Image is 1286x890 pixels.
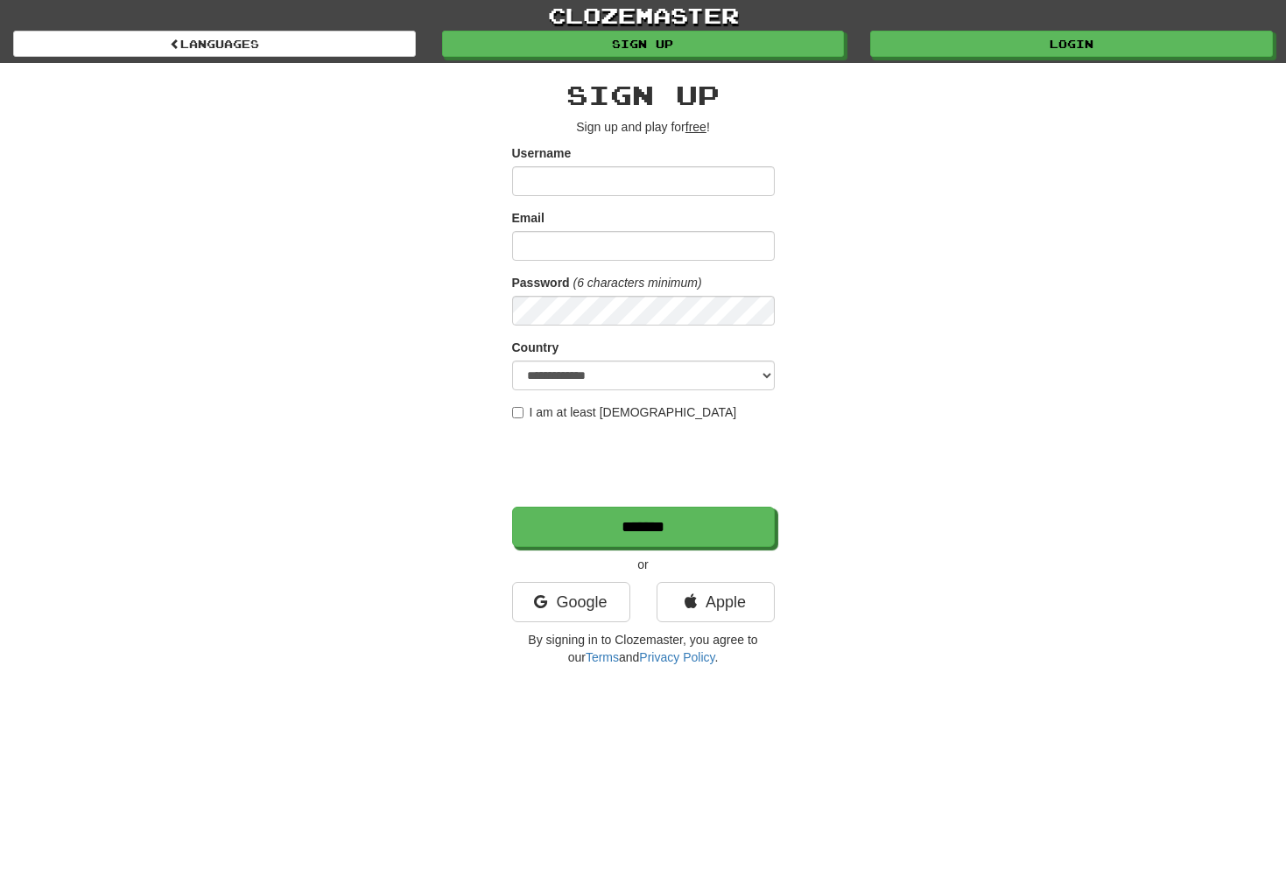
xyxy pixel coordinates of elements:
p: or [512,556,775,573]
a: Sign up [442,31,845,57]
u: free [685,120,706,134]
a: Languages [13,31,416,57]
iframe: reCAPTCHA [512,430,778,498]
label: Username [512,144,572,162]
label: Country [512,339,559,356]
a: Privacy Policy [639,650,714,664]
label: I am at least [DEMOGRAPHIC_DATA] [512,403,737,421]
label: Password [512,274,570,291]
p: By signing in to Clozemaster, you agree to our and . [512,631,775,666]
p: Sign up and play for ! [512,118,775,136]
h2: Sign up [512,81,775,109]
input: I am at least [DEMOGRAPHIC_DATA] [512,407,524,418]
a: Terms [586,650,619,664]
a: Apple [657,582,775,622]
a: Google [512,582,630,622]
label: Email [512,209,545,227]
a: Login [870,31,1273,57]
em: (6 characters minimum) [573,276,702,290]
